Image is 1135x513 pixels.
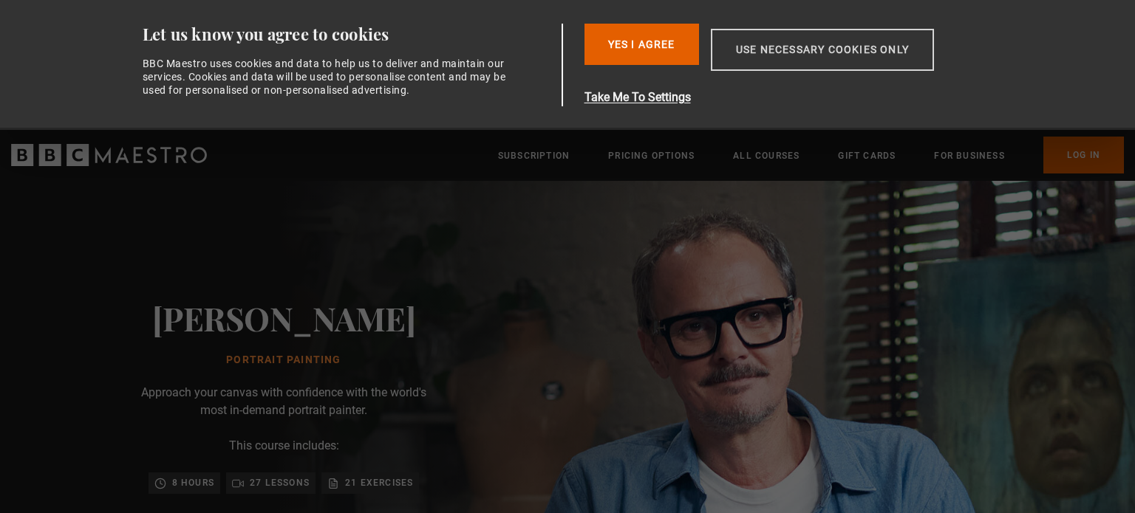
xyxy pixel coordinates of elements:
[143,57,515,97] div: BBC Maestro uses cookies and data to help us to deliver and maintain our services. Cookies and da...
[498,148,570,163] a: Subscription
[1043,137,1124,173] a: Log In
[498,137,1124,173] nav: Primary
[152,299,416,337] h2: [PERSON_NAME]
[733,148,800,163] a: All Courses
[229,437,339,455] p: This course includes:
[711,29,934,71] button: Use necessary cookies only
[584,89,1004,106] button: Take Me To Settings
[608,148,695,163] a: Pricing Options
[11,144,207,166] svg: BBC Maestro
[136,384,432,419] p: Approach your canvas with confidence with the world's most in-demand portrait painter.
[934,148,1004,163] a: For business
[143,24,556,45] div: Let us know you agree to cookies
[152,354,416,366] h1: Portrait Painting
[584,24,699,65] button: Yes I Agree
[838,148,896,163] a: Gift Cards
